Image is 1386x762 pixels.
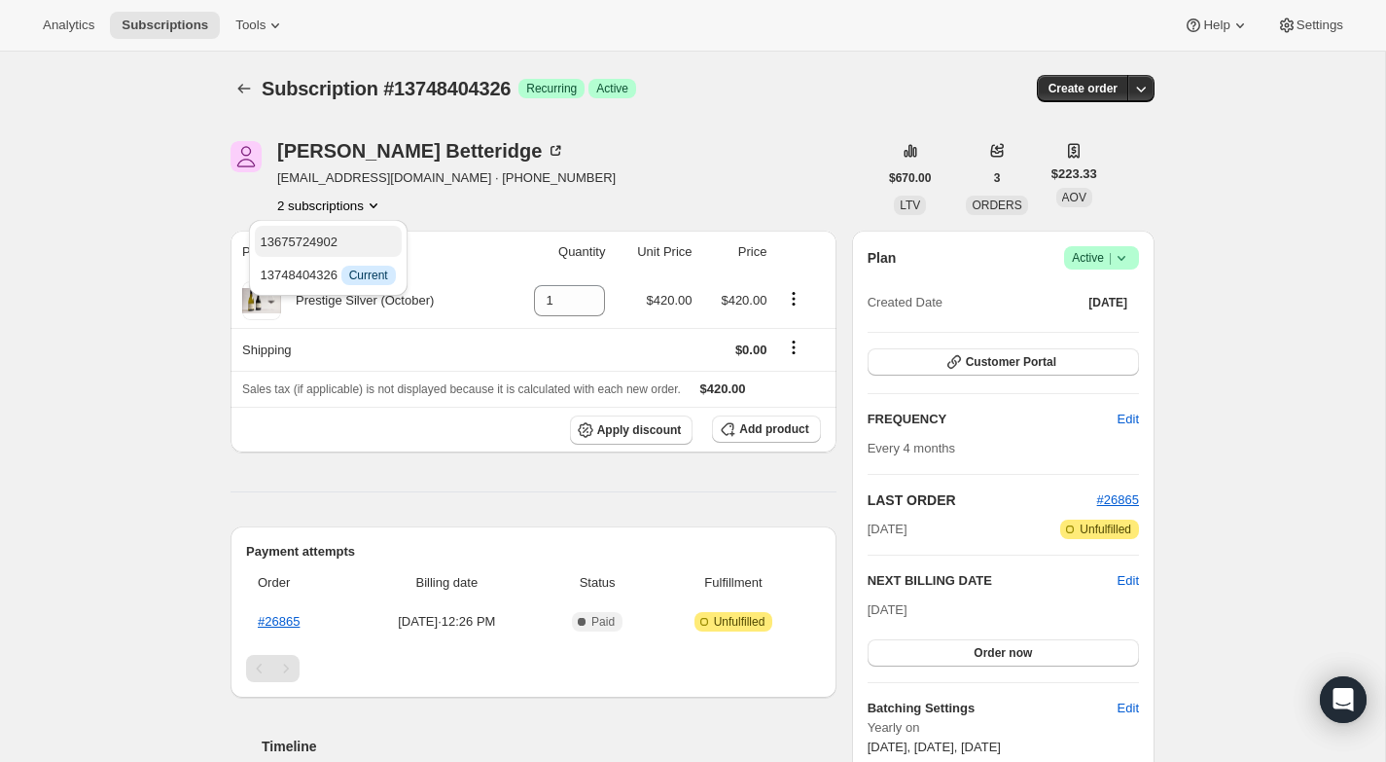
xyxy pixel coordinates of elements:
[657,573,808,593] span: Fulfillment
[647,293,693,308] span: $420.00
[1072,248,1131,268] span: Active
[246,542,821,562] h2: Payment attempts
[889,170,931,186] span: $670.00
[868,639,1139,667] button: Order now
[262,737,836,756] h2: Timeline
[570,416,693,445] button: Apply discount
[974,645,1032,661] span: Order now
[868,248,897,268] h2: Plan
[235,18,266,33] span: Tools
[1109,250,1112,266] span: |
[1097,492,1139,507] a: #26865
[778,337,809,358] button: Shipping actions
[258,614,300,629] a: #26865
[242,382,681,396] span: Sales tax (if applicable) is not displayed because it is calculated with each new order.
[255,259,402,290] button: 13748404326 InfoCurrent
[739,421,808,437] span: Add product
[868,718,1139,738] span: Yearly on
[714,614,765,630] span: Unfulfilled
[1118,410,1139,429] span: Edit
[966,354,1056,370] span: Customer Portal
[1051,164,1097,184] span: $223.33
[721,293,766,308] span: $420.00
[277,196,383,215] button: Product actions
[1172,12,1261,39] button: Help
[868,602,907,617] span: [DATE]
[357,573,537,593] span: Billing date
[1118,699,1139,718] span: Edit
[698,231,773,273] th: Price
[735,343,767,357] span: $0.00
[597,422,682,438] span: Apply discount
[246,655,821,682] nav: Pagination
[972,199,1021,212] span: ORDERS
[611,231,697,273] th: Unit Price
[31,12,106,39] button: Analytics
[868,740,1001,754] span: [DATE], [DATE], [DATE]
[549,573,646,593] span: Status
[982,164,1013,192] button: 3
[262,78,511,99] span: Subscription #13748404326
[868,520,907,539] span: [DATE]
[504,231,612,273] th: Quantity
[877,164,942,192] button: $670.00
[712,416,820,443] button: Add product
[596,81,628,96] span: Active
[994,170,1001,186] span: 3
[261,235,338,249] span: 13675724902
[357,612,537,632] span: [DATE] · 12:26 PM
[231,141,262,172] span: Alex Betteridge
[277,141,565,161] div: [PERSON_NAME] Betteridge
[868,490,1097,510] h2: LAST ORDER
[1265,12,1355,39] button: Settings
[1037,75,1129,102] button: Create order
[246,562,351,604] th: Order
[1088,295,1127,310] span: [DATE]
[349,268,388,283] span: Current
[868,441,955,455] span: Every 4 months
[277,168,616,188] span: [EMAIL_ADDRESS][DOMAIN_NAME] · [PHONE_NUMBER]
[1077,289,1139,316] button: [DATE]
[224,12,297,39] button: Tools
[1048,81,1118,96] span: Create order
[261,268,396,282] span: 13748404326
[231,328,504,371] th: Shipping
[868,293,942,312] span: Created Date
[1106,693,1151,724] button: Edit
[526,81,577,96] span: Recurring
[900,199,920,212] span: LTV
[868,699,1118,718] h6: Batching Settings
[43,18,94,33] span: Analytics
[231,75,258,102] button: Subscriptions
[868,571,1118,591] h2: NEXT BILLING DATE
[255,226,402,257] button: 13675724902
[1097,490,1139,510] button: #26865
[1297,18,1343,33] span: Settings
[110,12,220,39] button: Subscriptions
[868,348,1139,376] button: Customer Portal
[1080,522,1131,537] span: Unfulfilled
[868,410,1118,429] h2: FREQUENCY
[778,288,809,309] button: Product actions
[1203,18,1229,33] span: Help
[1320,676,1367,723] div: Open Intercom Messenger
[591,614,615,630] span: Paid
[1062,191,1086,204] span: AOV
[1118,571,1139,591] button: Edit
[122,18,208,33] span: Subscriptions
[700,381,746,396] span: $420.00
[231,231,504,273] th: Product
[1106,404,1151,435] button: Edit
